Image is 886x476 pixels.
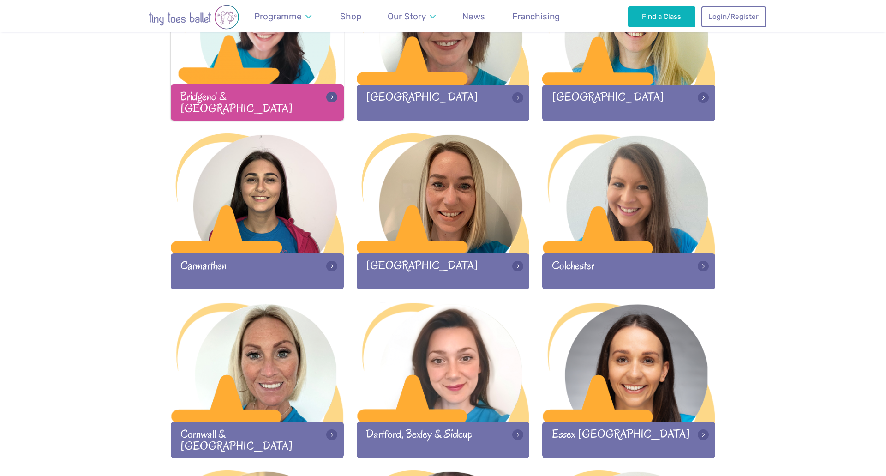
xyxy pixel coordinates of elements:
[171,133,344,289] a: Carmarthen
[462,11,485,22] span: News
[383,6,440,27] a: Our Story
[542,422,715,458] div: Essex [GEOGRAPHIC_DATA]
[357,85,530,121] div: [GEOGRAPHIC_DATA]
[458,6,490,27] a: News
[542,253,715,289] div: Colchester
[357,422,530,458] div: Dartford, Bexley & Sidcup
[388,11,426,22] span: Our Story
[254,11,302,22] span: Programme
[250,6,316,27] a: Programme
[171,84,344,120] div: Bridgend & [GEOGRAPHIC_DATA]
[171,422,344,458] div: Cornwall & [GEOGRAPHIC_DATA]
[357,302,530,458] a: Dartford, Bexley & Sidcup
[335,6,365,27] a: Shop
[628,6,696,27] a: Find a Class
[340,11,361,22] span: Shop
[171,253,344,289] div: Carmarthen
[357,133,530,289] a: [GEOGRAPHIC_DATA]
[512,11,560,22] span: Franchising
[542,85,715,121] div: [GEOGRAPHIC_DATA]
[171,302,344,458] a: Cornwall & [GEOGRAPHIC_DATA]
[508,6,564,27] a: Franchising
[120,5,268,30] img: tiny toes ballet
[701,6,766,27] a: Login/Register
[357,253,530,289] div: [GEOGRAPHIC_DATA]
[542,302,715,458] a: Essex [GEOGRAPHIC_DATA]
[542,133,715,289] a: Colchester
